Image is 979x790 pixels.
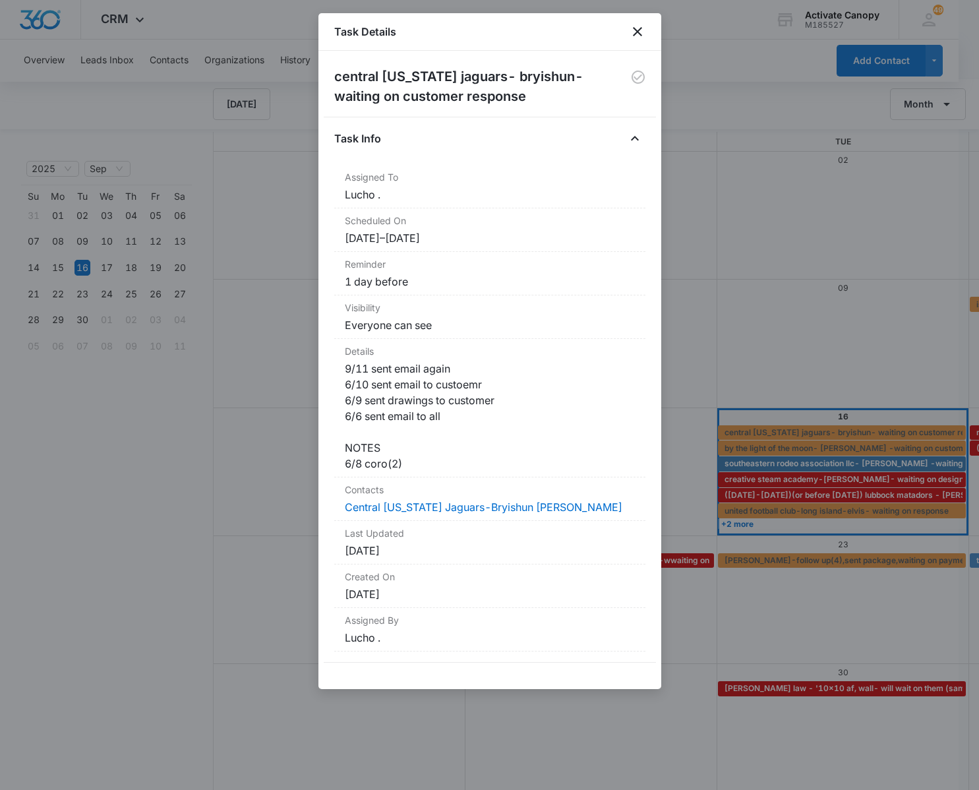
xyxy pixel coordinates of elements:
div: VisibilityEveryone can see [334,295,645,339]
dd: [DATE] [345,586,635,602]
div: Scheduled On[DATE]–[DATE] [334,208,645,252]
h4: Task Info [334,131,381,146]
dd: [DATE] [345,543,635,559]
dt: Assigned To [345,170,635,184]
dt: Assigned By [345,613,635,627]
dt: Contacts [345,483,635,497]
dt: Details [345,344,635,358]
dt: Reminder [345,257,635,271]
dd: [DATE] – [DATE] [345,230,635,246]
dd: Lucho . [345,187,635,202]
dt: Scheduled On [345,214,635,228]
button: Close [624,128,645,149]
dd: 9/11 sent email again 6/10 sent email to custoemr 6/9 sent drawings to customer 6/6 sent email to... [345,361,635,471]
dd: 1 day before [345,274,635,289]
div: Last Updated[DATE] [334,521,645,564]
dt: Created On [345,570,635,584]
div: ContactsCentral [US_STATE] Jaguars-Bryishun [PERSON_NAME] [334,477,645,521]
dd: Everyone can see [345,317,635,333]
button: close [630,24,645,40]
div: Assigned ToLucho . [334,165,645,208]
div: Assigned ByLucho . [334,608,645,652]
dt: Last Updated [345,526,635,540]
div: Created On[DATE] [334,564,645,608]
div: Details9/11 sent email again 6/10 sent email to custoemr 6/9 sent drawings to customer 6/6 sent e... [334,339,645,477]
a: Central [US_STATE] Jaguars-Bryishun [PERSON_NAME] [345,501,622,514]
div: Reminder1 day before [334,252,645,295]
dd: Lucho . [345,630,635,646]
h2: central [US_STATE] jaguars- bryishun- waiting on customer response [334,67,632,106]
h1: Task Details [334,24,396,40]
dt: Visibility [345,301,635,315]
